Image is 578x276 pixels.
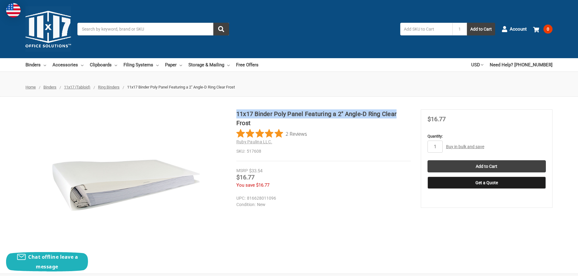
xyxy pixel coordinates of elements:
span: You save [236,182,255,188]
a: Account [502,21,527,37]
dt: UPC: [236,195,245,201]
label: Quantity: [428,133,546,139]
a: Buy in bulk and save [446,144,484,149]
dd: 517608 [236,148,411,155]
span: Account [510,26,527,33]
dd: New [236,201,408,208]
a: Ring Binders [98,85,120,89]
a: Binders [25,58,46,71]
span: $16.77 [428,115,446,123]
dt: Condition: [236,201,255,208]
img: duty and tax information for United States [6,3,21,18]
span: $16.77 [236,174,255,181]
a: Filing Systems [123,58,159,71]
a: Binders [43,85,56,89]
img: 11x17 Binder Poly Panel Featuring a 2" Angle-D Ring Clear Frost [50,109,202,261]
a: Ruby Paulina LLC. [236,139,272,144]
input: Add to Cart [428,160,546,172]
a: Need Help? [PHONE_NUMBER] [490,58,553,71]
span: $33.54 [249,168,262,174]
span: Chat offline leave a message [28,254,78,270]
dt: SKU: [236,148,245,155]
a: Paper [165,58,182,71]
div: MSRP [236,168,248,174]
button: Get a Quote [428,177,546,189]
input: Add SKU to Cart [400,23,452,35]
a: Accessories [52,58,83,71]
a: USD [471,58,483,71]
a: Free Offers [236,58,259,71]
a: 0 [533,21,553,37]
a: Home [25,85,36,89]
span: 0 [543,25,553,34]
span: $16.77 [256,182,269,188]
a: 11x17 (Tabloid) [64,85,90,89]
span: 2 Reviews [286,129,307,138]
a: Clipboards [90,58,117,71]
span: 11x17 Binder Poly Panel Featuring a 2" Angle-D Ring Clear Frost [127,85,235,89]
input: Search by keyword, brand or SKU [77,23,229,35]
button: Add to Cart [467,23,495,35]
a: Storage & Mailing [188,58,230,71]
h1: 11x17 Binder Poly Panel Featuring a 2" Angle-D Ring Clear Frost [236,109,411,128]
img: 11x17.com [25,6,71,52]
button: Chat offline leave a message [6,252,88,271]
button: Rated 5 out of 5 stars from 2 reviews. Jump to reviews. [236,129,307,138]
dd: 816628011096 [236,195,408,201]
